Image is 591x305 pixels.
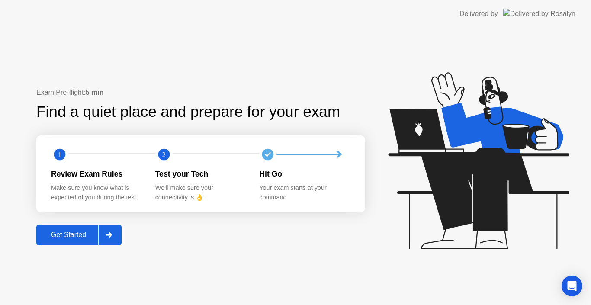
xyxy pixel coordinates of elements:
[459,9,498,19] div: Delivered by
[259,183,350,202] div: Your exam starts at your command
[162,150,166,158] text: 2
[39,231,98,239] div: Get Started
[503,9,575,19] img: Delivered by Rosalyn
[562,276,582,296] div: Open Intercom Messenger
[51,183,141,202] div: Make sure you know what is expected of you during the test.
[58,150,61,158] text: 1
[155,183,246,202] div: We’ll make sure your connectivity is 👌
[36,87,365,98] div: Exam Pre-flight:
[36,225,122,245] button: Get Started
[86,89,104,96] b: 5 min
[36,100,341,123] div: Find a quiet place and prepare for your exam
[51,168,141,180] div: Review Exam Rules
[155,168,246,180] div: Test your Tech
[259,168,350,180] div: Hit Go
